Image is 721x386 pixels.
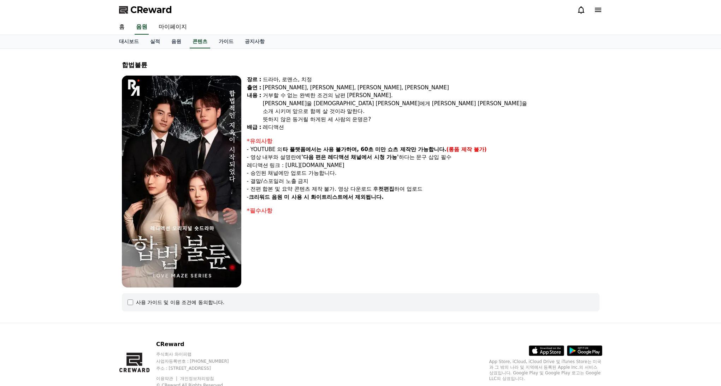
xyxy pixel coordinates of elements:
[156,351,242,357] p: 주식회사 와이피랩
[247,153,599,161] p: - 영상 내부와 설명란에 하다는 문구 삽입 필수
[122,60,599,70] div: 합법불륜
[263,84,599,92] div: [PERSON_NAME], [PERSON_NAME], [PERSON_NAME], [PERSON_NAME]
[113,20,130,35] a: 홈
[213,35,239,48] a: 가이드
[283,146,447,153] strong: 타 플랫폼에서는 사용 불가하며, 60초 미만 쇼츠 제작만 가능합니다.
[122,76,241,287] img: video
[130,4,172,16] span: CReward
[136,299,225,306] div: 사용 가이드 및 이용 조건에 동의합니다.
[263,115,599,124] div: 뜻하지 않은 동거릴 하게된 세 사람의 운명은?
[135,20,149,35] a: 음원
[247,161,599,170] p: 레디액션 링크 : [URL][DOMAIN_NAME]
[263,107,599,115] div: 소개 시키며 앞으로 함께 살 것이라 말한다.
[247,146,599,154] p: - YOUTUBE 외
[247,76,261,84] div: 장르 :
[156,358,242,364] p: 사업자등록번호 : [PHONE_NUMBER]
[378,186,394,192] strong: 컷편집
[156,340,242,349] p: CReward
[447,146,487,153] strong: (롱폼 제작 불가)
[247,123,261,131] div: 배급 :
[180,376,214,381] a: 개인정보처리방침
[156,376,178,381] a: 이용약관
[247,137,599,146] div: *유의사항
[156,366,242,371] p: 주소 : [STREET_ADDRESS]
[247,91,261,123] div: 내용 :
[263,123,599,131] div: 레디액션
[190,35,210,48] a: 콘텐츠
[119,4,172,16] a: CReward
[239,35,270,48] a: 공지사항
[247,84,261,92] div: 출연 :
[263,76,599,84] div: 드라마, 로맨스, 치정
[247,177,599,185] p: - 결말/스포일러 노출 금지
[122,76,146,100] img: logo
[247,185,599,193] p: - 전편 합본 및 요약 콘텐츠 제작 불가. 영상 다운로드 후 하여 업로드
[489,359,602,381] p: App Store, iCloud, iCloud Drive 및 iTunes Store는 미국과 그 밖의 나라 및 지역에서 등록된 Apple Inc.의 서비스 상표입니다. Goo...
[249,194,384,200] strong: 크리워드 음원 미 사용 시 화이트리스트에서 제외됩니다.
[247,169,599,177] p: - 승인된 채널에만 업로드 가능합니다.
[263,100,599,108] div: [PERSON_NAME]을 [DEMOGRAPHIC_DATA] [PERSON_NAME]에게 [PERSON_NAME] [PERSON_NAME]을
[144,35,166,48] a: 실적
[113,35,144,48] a: 대시보드
[166,35,187,48] a: 음원
[153,20,193,35] a: 마이페이지
[263,91,599,100] div: 거부할 수 없는 완벽한 조건의 남편 [PERSON_NAME].
[247,207,599,215] div: *필수사항
[301,154,398,160] strong: '다음 편은 레디액션 채널에서 시청 가능'
[247,193,599,201] p: -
